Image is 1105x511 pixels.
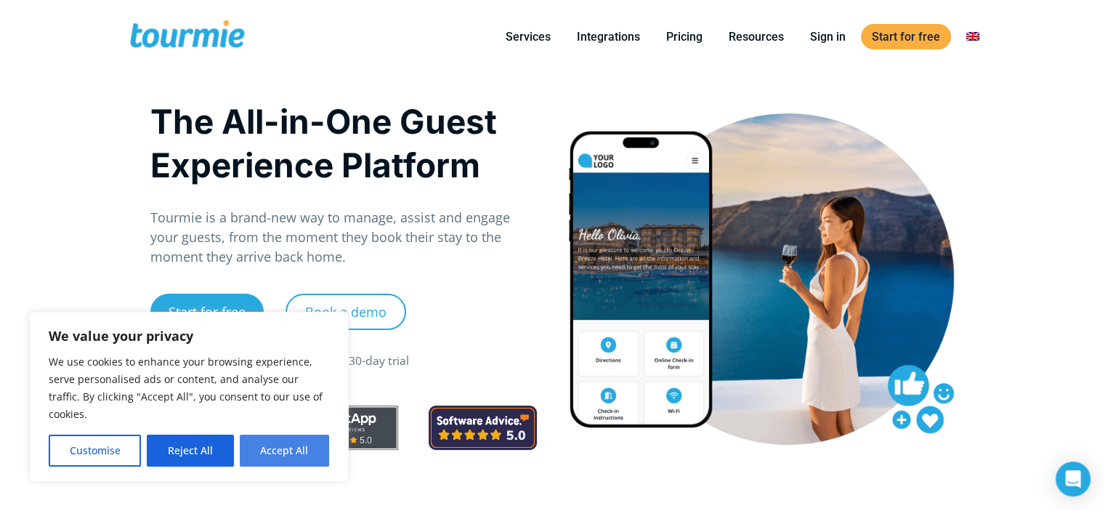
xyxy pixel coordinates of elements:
[861,24,951,49] a: Start for free
[718,28,795,46] a: Resources
[655,28,713,46] a: Pricing
[240,435,329,467] button: Accept All
[147,435,233,467] button: Reject All
[1056,462,1090,496] div: Open Intercom Messenger
[49,353,329,423] p: We use cookies to enhance your browsing experience, serve personalised ads or content, and analys...
[49,327,329,345] p: We value your privacy
[495,28,562,46] a: Services
[150,208,538,267] p: Tourmie is a brand-new way to manage, assist and engage your guests, from the moment they book th...
[566,28,651,46] a: Integrations
[150,100,538,187] h1: The All-in-One Guest Experience Platform
[286,294,406,330] a: Book a demo
[323,353,409,370] div: Free 30-day trial
[799,28,857,46] a: Sign in
[150,294,264,330] a: Start for free
[49,435,141,467] button: Customise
